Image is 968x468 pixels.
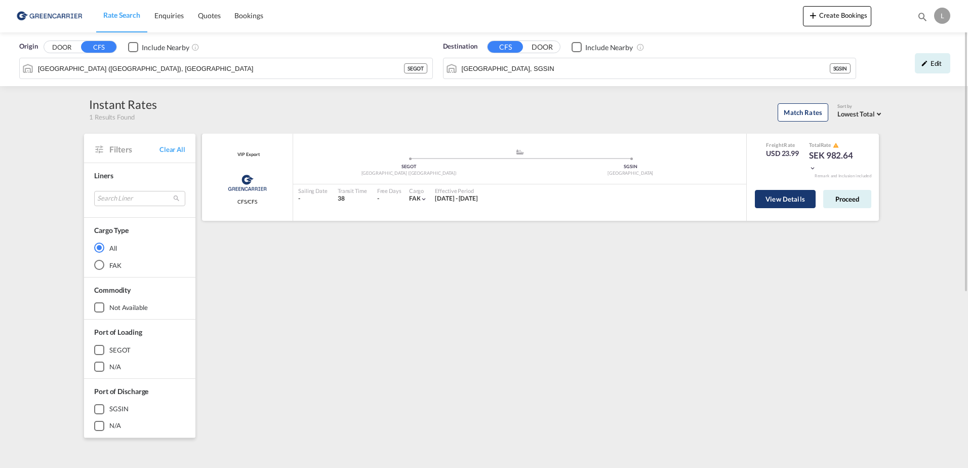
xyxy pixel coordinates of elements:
[404,63,427,73] div: SEGOT
[109,421,121,430] div: N/A
[585,43,633,53] div: Include Nearby
[435,194,478,203] div: 01 Sep 2025 - 30 Sep 2025
[809,165,816,172] md-icon: icon-chevron-down
[94,286,131,294] span: Commodity
[19,42,37,52] span: Origin
[235,151,259,158] div: Contract / Rate Agreement / Tariff / Spot Pricing Reference Number: VIP Export
[94,260,185,270] md-radio-button: FAK
[142,43,189,53] div: Include Nearby
[525,42,560,53] button: DOOR
[20,58,432,79] md-input-container: Gothenburg (Goteborg), SEGOT
[109,144,159,155] span: Filters
[837,110,875,118] span: Lowest Total
[809,149,860,174] div: SEK 982.64
[766,141,799,148] div: Freight Rate
[94,404,185,414] md-checkbox: SGSIN
[109,362,121,371] div: N/A
[830,63,851,73] div: SGSIN
[520,164,742,170] div: SGSIN
[377,187,401,194] div: Free Days
[94,421,185,431] md-checkbox: N/A
[837,103,884,110] div: Sort by
[94,171,113,180] span: Liners
[636,43,644,51] md-icon: Unchecked: Ignores neighbouring ports when fetching rates.Checked : Includes neighbouring ports w...
[514,149,526,154] md-icon: assets/icons/custom/ship-fill.svg
[298,164,520,170] div: SEGOT
[443,58,856,79] md-input-container: Singapore, SGSIN
[338,194,367,203] div: 38
[803,6,871,26] button: icon-plus 400-fgCreate Bookings
[298,187,328,194] div: Sailing Date
[298,170,520,177] div: [GEOGRAPHIC_DATA] ([GEOGRAPHIC_DATA])
[807,173,879,179] div: Remark and Inclusion included
[103,11,140,19] span: Rate Search
[807,9,819,21] md-icon: icon-plus 400-fg
[435,187,478,194] div: Effective Period
[917,11,928,26] div: icon-magnify
[409,194,421,202] span: FAK
[159,145,185,154] span: Clear All
[89,96,157,112] div: Instant Rates
[94,345,185,355] md-checkbox: SEGOT
[225,170,270,196] img: Greencarrier Consolidators
[237,198,257,205] span: CFS/CFS
[81,41,116,53] button: CFS
[298,194,328,203] div: -
[823,190,871,208] button: Proceed
[934,8,950,24] div: L
[128,42,189,52] md-checkbox: Checkbox No Ink
[420,196,427,203] md-icon: icon-chevron-down
[109,303,148,312] div: not available
[488,41,523,53] button: CFS
[191,43,199,51] md-icon: Unchecked: Ignores neighbouring ports when fetching rates.Checked : Includes neighbouring ports w...
[409,187,428,194] div: Cargo
[435,194,478,202] span: [DATE] - [DATE]
[109,404,129,413] div: SGSIN
[462,61,830,76] input: Search by Port
[833,142,839,148] md-icon: icon-alert
[443,42,477,52] span: Destination
[338,187,367,194] div: Transit Time
[766,148,799,159] div: USD 23.99
[109,345,131,355] div: SEGOT
[572,42,633,52] md-checkbox: Checkbox No Ink
[778,103,828,122] button: Match Rates
[38,61,404,76] input: Search by Port
[377,194,379,203] div: -
[44,42,79,53] button: DOOR
[94,387,148,396] span: Port of Discharge
[832,141,839,149] button: icon-alert
[94,328,142,336] span: Port of Loading
[520,170,742,177] div: [GEOGRAPHIC_DATA]
[917,11,928,22] md-icon: icon-magnify
[15,5,84,27] img: 609dfd708afe11efa14177256b0082fb.png
[94,225,129,236] div: Cargo Type
[234,11,263,20] span: Bookings
[89,112,135,122] span: 1 Results Found
[94,362,185,372] md-checkbox: N/A
[915,53,950,73] div: icon-pencilEdit
[198,11,220,20] span: Quotes
[837,107,884,119] md-select: Select: Lowest Total
[921,60,928,67] md-icon: icon-pencil
[94,243,185,253] md-radio-button: All
[154,11,184,20] span: Enquiries
[809,141,860,149] div: Total Rate
[235,151,259,158] span: VIP Export
[755,190,816,208] button: View Details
